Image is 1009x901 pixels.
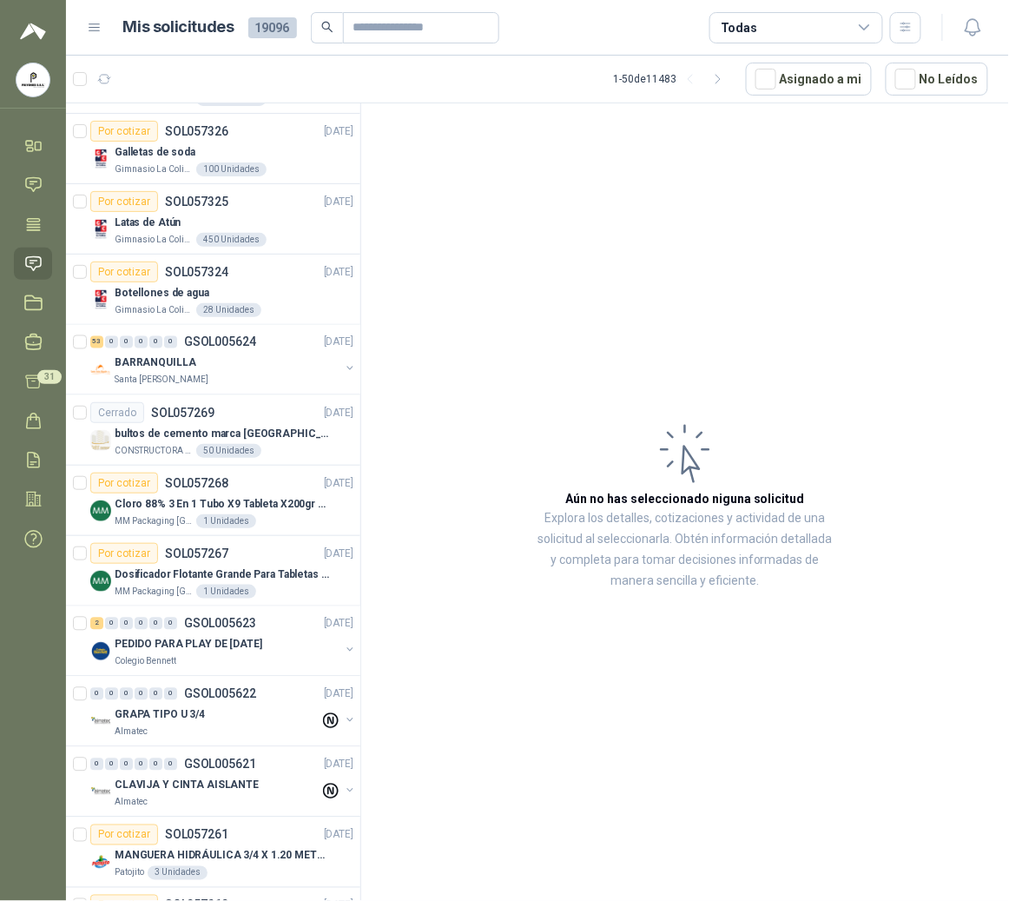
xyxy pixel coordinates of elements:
[90,262,158,282] div: Por cotizar
[90,336,103,348] div: 53
[90,191,158,212] div: Por cotizar
[120,688,133,700] div: 0
[115,233,193,247] p: Gimnasio La Colina
[184,688,256,700] p: GSOL005622
[105,618,118,630] div: 0
[123,15,234,40] h1: Mis solicitudes
[90,500,111,521] img: Company Logo
[115,796,148,810] p: Almatec
[120,336,133,348] div: 0
[90,402,144,423] div: Cerrado
[105,759,118,771] div: 0
[90,571,111,592] img: Company Logo
[324,757,353,773] p: [DATE]
[90,543,158,564] div: Por cotizar
[324,616,353,633] p: [DATE]
[115,426,331,442] p: bultos de cemento marca [GEOGRAPHIC_DATA]- Entrega en [GEOGRAPHIC_DATA]-Cauca
[196,303,261,317] div: 28 Unidades
[135,618,148,630] div: 0
[90,121,158,142] div: Por cotizar
[115,215,181,231] p: Latas de Atún
[90,219,111,240] img: Company Logo
[148,866,208,880] div: 3 Unidades
[184,336,256,348] p: GSOL005624
[135,759,148,771] div: 0
[115,707,205,724] p: GRAPA TIPO U 3/4
[115,637,262,653] p: PEDIDO PARA PLAY DE [DATE]
[115,303,193,317] p: Gimnasio La Colina
[90,852,111,873] img: Company Logo
[535,508,835,592] p: Explora los detalles, cotizaciones y actividad de una solicitud al seleccionarla. Obtén informaci...
[321,21,333,33] span: search
[135,688,148,700] div: 0
[164,759,177,771] div: 0
[721,18,757,37] div: Todas
[115,444,193,458] p: CONSTRUCTORA GRUPO FIP
[164,618,177,630] div: 0
[115,778,259,794] p: CLAVIJA Y CINTA AISLANTE
[90,613,357,669] a: 2 0 0 0 0 0 GSOL005623[DATE] Company LogoPEDIDO PARA PLAY DE [DATE]Colegio Bennett
[115,848,331,865] p: MANGUERA HIDRÁULICA 3/4 X 1.20 METROS DE LONGITUD HR-HR-ACOPLADA
[90,684,357,739] a: 0 0 0 0 0 0 GSOL005622[DATE] Company LogoGRAPA TIPO U 3/4Almatec
[20,21,46,42] img: Logo peakr
[324,827,353,844] p: [DATE]
[165,266,228,278] p: SOL057324
[324,194,353,210] p: [DATE]
[165,477,228,489] p: SOL057268
[184,618,256,630] p: GSOL005623
[90,618,103,630] div: 2
[115,566,331,583] p: Dosificador Flotante Grande Para Tabletas De Cloro Humboldt
[164,688,177,700] div: 0
[16,63,49,96] img: Company Logo
[90,149,111,169] img: Company Logo
[115,725,148,739] p: Almatec
[90,360,111,381] img: Company Logo
[66,536,360,606] a: Por cotizarSOL057267[DATE] Company LogoDosificador Flotante Grande Para Tabletas De Cloro Humbold...
[37,370,62,384] span: 31
[746,63,872,96] button: Asignado a mi
[90,688,103,700] div: 0
[149,336,162,348] div: 0
[105,336,118,348] div: 0
[184,759,256,771] p: GSOL005621
[115,585,193,599] p: MM Packaging [GEOGRAPHIC_DATA]
[90,332,357,388] a: 53 0 0 0 0 0 GSOL005624[DATE] Company LogoBARRANQUILLASanta [PERSON_NAME]
[324,546,353,562] p: [DATE]
[115,144,195,161] p: Galletas de soda
[90,473,158,494] div: Por cotizar
[120,759,133,771] div: 0
[196,514,256,528] div: 1 Unidades
[115,655,176,669] p: Colegio Bennett
[90,754,357,810] a: 0 0 0 0 0 0 GSOL005621[DATE] Company LogoCLAVIJA Y CINTA AISLANTEAlmatec
[90,759,103,771] div: 0
[196,585,256,599] div: 1 Unidades
[613,65,732,93] div: 1 - 50 de 11483
[66,466,360,536] a: Por cotizarSOL057268[DATE] Company LogoCloro 88% 3 En 1 Tubo X9 Tableta X200gr OxyclMM Packaging ...
[115,514,193,528] p: MM Packaging [GEOGRAPHIC_DATA]
[66,395,360,466] a: CerradoSOL057269[DATE] Company Logobultos de cemento marca [GEOGRAPHIC_DATA]- Entrega en [GEOGRAP...
[324,405,353,421] p: [DATE]
[90,782,111,803] img: Company Logo
[196,444,261,458] div: 50 Unidades
[115,496,331,513] p: Cloro 88% 3 En 1 Tubo X9 Tableta X200gr Oxycl
[66,255,360,325] a: Por cotizarSOL057324[DATE] Company LogoBotellones de aguaGimnasio La Colina28 Unidades
[165,125,228,137] p: SOL057326
[105,688,118,700] div: 0
[165,195,228,208] p: SOL057325
[120,618,133,630] div: 0
[115,285,209,301] p: Botellones de agua
[14,366,52,398] a: 31
[324,264,353,281] p: [DATE]
[324,123,353,140] p: [DATE]
[115,374,208,388] p: Santa [PERSON_NAME]
[90,641,111,662] img: Company Logo
[164,336,177,348] div: 0
[90,825,158,845] div: Por cotizar
[151,407,214,419] p: SOL057269
[149,688,162,700] div: 0
[90,289,111,310] img: Company Logo
[324,686,353,703] p: [DATE]
[90,712,111,732] img: Company Logo
[165,547,228,560] p: SOL057267
[115,355,196,372] p: BARRANQUILLA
